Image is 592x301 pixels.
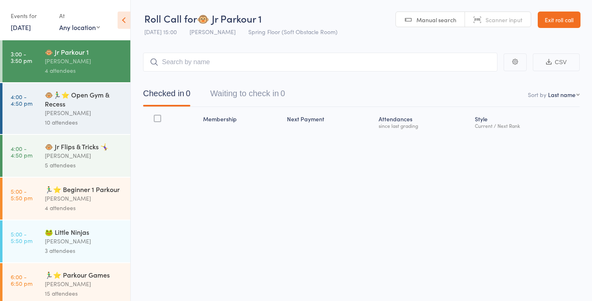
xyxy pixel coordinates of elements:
div: 5 attendees [45,160,123,170]
a: 4:00 -4:50 pm🐵 Jr Flips & Tricks 🤸‍♀️[PERSON_NAME]5 attendees [2,135,130,177]
div: since last grading [379,123,468,128]
a: 3:00 -3:50 pm🐵 Jr Parkour 1[PERSON_NAME]4 attendees [2,40,130,82]
time: 6:00 - 6:50 pm [11,273,32,287]
div: 🐵 Jr Parkour 1 [45,47,123,56]
div: 4 attendees [45,66,123,75]
a: Exit roll call [538,12,580,28]
div: 🏃‍♂️⭐ Beginner 1 Parkour [45,185,123,194]
a: 5:00 -5:50 pm🏃‍♂️⭐ Beginner 1 Parkour[PERSON_NAME]4 attendees [2,178,130,220]
div: Current / Next Rank [475,123,576,128]
div: [PERSON_NAME] [45,108,123,118]
span: Spring Floor (Soft Obstacle Room) [248,28,338,36]
a: 5:00 -5:50 pm🐸 Little Ninjas[PERSON_NAME]3 attendees [2,220,130,262]
div: Last name [548,90,576,99]
span: Roll Call for [144,12,197,25]
label: Sort by [528,90,546,99]
div: Membership [200,111,284,132]
span: [PERSON_NAME] [190,28,236,36]
div: 4 attendees [45,203,123,213]
div: 0 [280,89,285,98]
div: At [59,9,100,23]
div: [PERSON_NAME] [45,194,123,203]
span: 🐵 Jr Parkour 1 [197,12,262,25]
div: 🏃‍♂️⭐ Parkour Games [45,270,123,279]
div: 🐸 Little Ninjas [45,227,123,236]
div: Next Payment [284,111,375,132]
a: [DATE] [11,23,31,32]
div: Any location [59,23,100,32]
time: 4:00 - 4:50 pm [11,145,32,158]
span: Scanner input [486,16,523,24]
span: [DATE] 15:00 [144,28,177,36]
div: 15 attendees [45,289,123,298]
div: 3 attendees [45,246,123,255]
button: Waiting to check in0 [210,85,285,107]
div: [PERSON_NAME] [45,236,123,246]
div: [PERSON_NAME] [45,56,123,66]
time: 4:00 - 4:50 pm [11,93,32,107]
button: CSV [533,53,580,71]
span: Manual search [416,16,456,24]
div: 10 attendees [45,118,123,127]
time: 5:00 - 5:50 pm [11,188,32,201]
time: 5:00 - 5:50 pm [11,231,32,244]
input: Search by name [143,53,497,72]
button: Checked in0 [143,85,190,107]
a: 4:00 -4:50 pm🐵🏃‍♂️⭐ Open Gym & Recess[PERSON_NAME]10 attendees [2,83,130,134]
div: Atten­dances [375,111,472,132]
div: [PERSON_NAME] [45,279,123,289]
div: Style [472,111,580,132]
div: 0 [186,89,190,98]
time: 3:00 - 3:50 pm [11,51,32,64]
div: [PERSON_NAME] [45,151,123,160]
div: 🐵 Jr Flips & Tricks 🤸‍♀️ [45,142,123,151]
div: 🐵🏃‍♂️⭐ Open Gym & Recess [45,90,123,108]
div: Events for [11,9,51,23]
